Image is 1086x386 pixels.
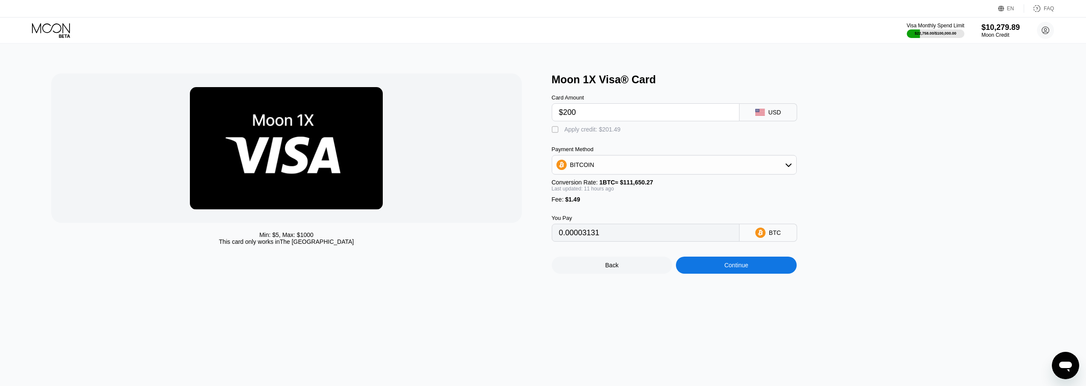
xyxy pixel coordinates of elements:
[552,186,797,192] div: Last updated: 11 hours ago
[565,126,621,133] div: Apply credit: $201.49
[219,238,354,245] div: This card only works in The [GEOGRAPHIC_DATA]
[552,196,797,203] div: Fee :
[981,23,1020,38] div: $10,279.89Moon Credit
[552,179,797,186] div: Conversion Rate:
[570,161,594,168] div: BITCOIN
[552,146,797,152] div: Payment Method
[1007,6,1014,12] div: EN
[552,257,673,274] div: Back
[605,262,618,269] div: Back
[998,4,1024,13] div: EN
[981,23,1020,32] div: $10,279.89
[559,104,732,121] input: $0.00
[259,231,314,238] div: Min: $ 5 , Max: $ 1000
[769,109,781,116] div: USD
[676,257,797,274] div: Continue
[552,94,740,101] div: Card Amount
[981,32,1020,38] div: Moon Credit
[552,156,796,173] div: BITCOIN
[1024,4,1054,13] div: FAQ
[552,215,740,221] div: You Pay
[769,229,781,236] div: BTC
[1052,352,1079,379] iframe: Кнопка запуска окна обмена сообщениями
[724,262,748,269] div: Continue
[565,196,580,203] span: $1.49
[907,23,964,29] div: Visa Monthly Spend Limit
[907,23,964,38] div: Visa Monthly Spend Limit$22,758.00/$100,000.00
[915,31,957,35] div: $22,758.00 / $100,000.00
[1044,6,1054,12] div: FAQ
[552,73,1044,86] div: Moon 1X Visa® Card
[552,126,560,134] div: 
[600,179,653,186] span: 1 BTC ≈ $111,650.27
